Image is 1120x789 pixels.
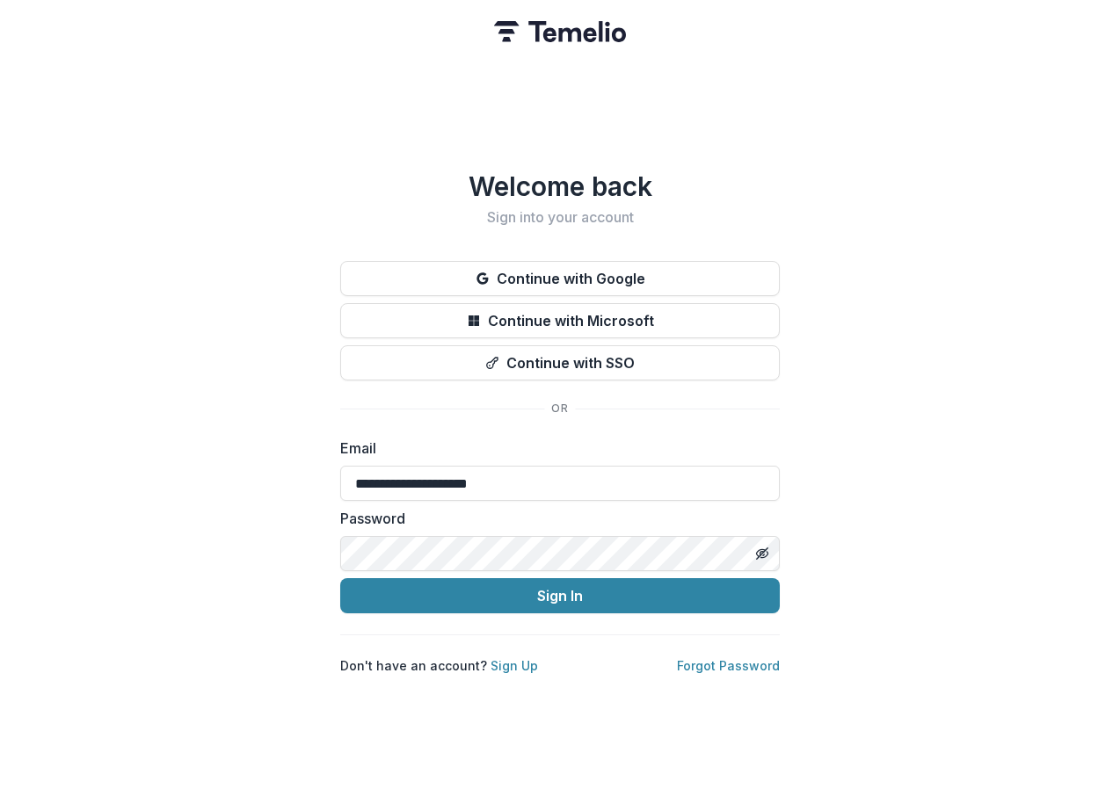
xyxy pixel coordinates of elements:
[340,170,780,202] h1: Welcome back
[340,303,780,338] button: Continue with Microsoft
[340,345,780,380] button: Continue with SSO
[340,578,780,613] button: Sign In
[340,209,780,226] h2: Sign into your account
[340,438,769,459] label: Email
[340,508,769,529] label: Password
[677,658,780,673] a: Forgot Password
[491,658,538,673] a: Sign Up
[748,539,776,568] button: Toggle password visibility
[340,656,538,675] p: Don't have an account?
[340,261,780,296] button: Continue with Google
[494,21,626,42] img: Temelio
